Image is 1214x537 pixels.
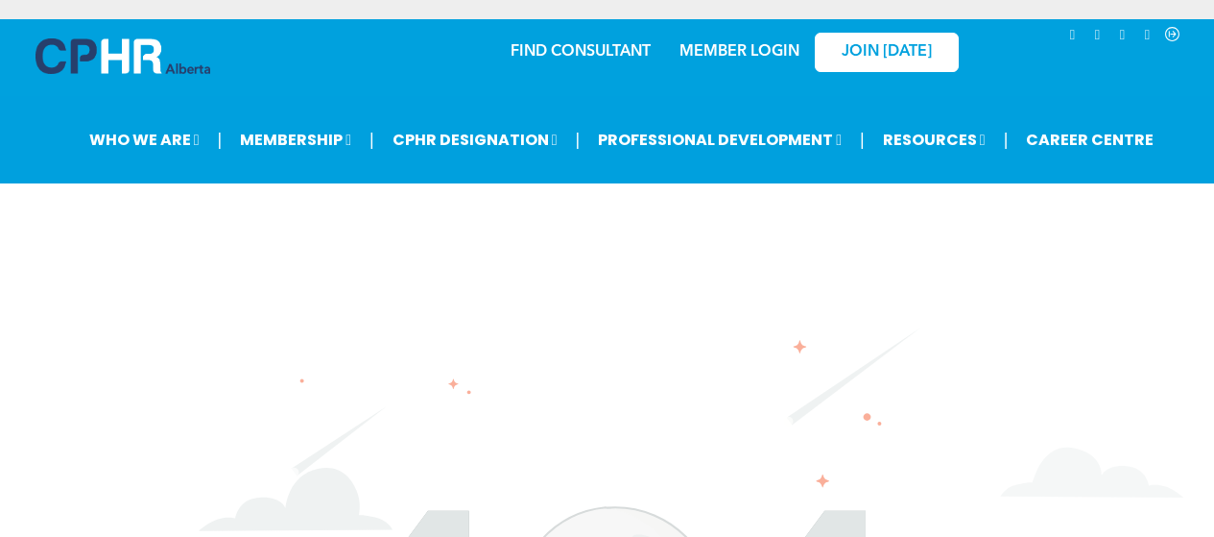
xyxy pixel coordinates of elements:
[842,43,932,61] span: JOIN [DATE]
[511,44,651,60] a: FIND CONSULTANT
[815,33,959,72] a: JOIN [DATE]
[1137,24,1158,50] a: facebook
[1087,24,1108,50] a: instagram
[1162,24,1183,50] a: Social network
[1020,122,1159,158] a: CAREER CENTRE
[576,120,581,159] li: |
[1062,24,1083,50] a: linkedin
[36,38,210,74] img: A blue and white logo for cp alberta
[877,122,991,158] span: RESOURCES
[1112,24,1133,50] a: youtube
[83,122,205,158] span: WHO WE ARE
[592,122,847,158] span: PROFESSIONAL DEVELOPMENT
[369,120,374,159] li: |
[1004,120,1009,159] li: |
[218,120,223,159] li: |
[860,120,865,159] li: |
[387,122,563,158] span: CPHR DESIGNATION
[679,44,799,60] a: MEMBER LOGIN
[234,122,357,158] span: MEMBERSHIP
